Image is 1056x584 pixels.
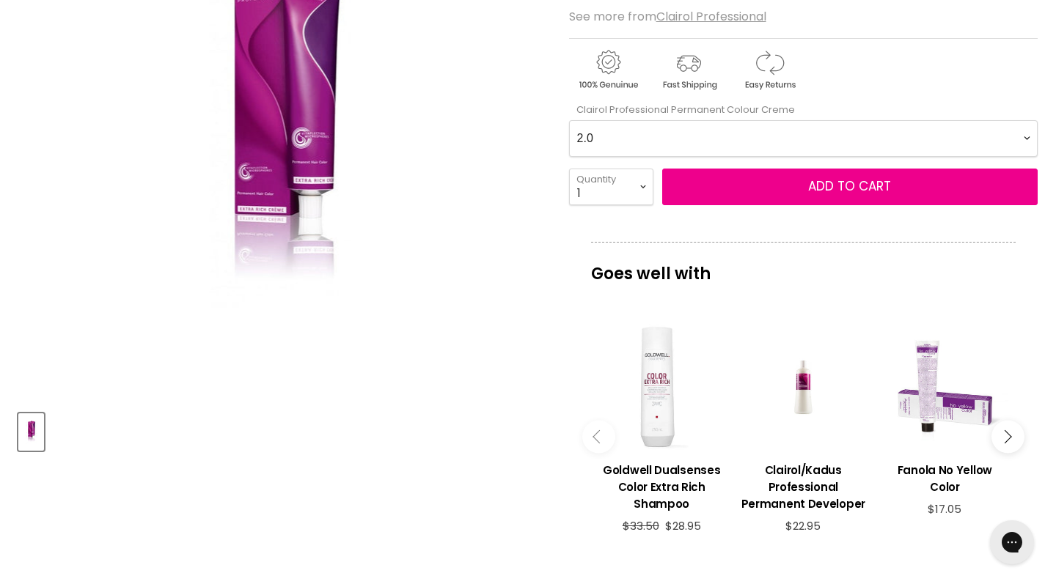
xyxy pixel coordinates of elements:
span: $17.05 [928,501,961,517]
a: View product:Fanola No Yellow Color [881,451,1008,503]
span: $22.95 [785,518,821,533]
img: shipping.gif [650,48,727,92]
h3: Clairol/Kadus Professional Permanent Developer [740,462,867,512]
select: Quantity [569,169,653,205]
div: Product thumbnails [16,409,546,451]
img: Clairol Professional Permanent Colour Creme [20,415,43,449]
a: View product:Goldwell Dualsenses Color Extra Rich Shampoo [598,451,725,520]
h3: Fanola No Yellow Color [881,462,1008,495]
iframe: Gorgias live chat messenger [983,515,1041,569]
a: View product:Clairol/Kadus Professional Permanent Developer [740,451,867,520]
button: Clairol Professional Permanent Colour Creme [18,413,44,451]
button: Add to cart [662,169,1038,205]
span: See more from [569,8,766,25]
label: Clairol Professional Permanent Colour Creme [569,103,795,117]
span: Add to cart [808,177,891,195]
h3: Goldwell Dualsenses Color Extra Rich Shampoo [598,462,725,512]
span: $28.95 [665,518,701,533]
span: $33.50 [623,518,659,533]
a: Clairol Professional [656,8,766,25]
img: returns.gif [730,48,808,92]
p: Goes well with [591,242,1016,290]
img: genuine.gif [569,48,647,92]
